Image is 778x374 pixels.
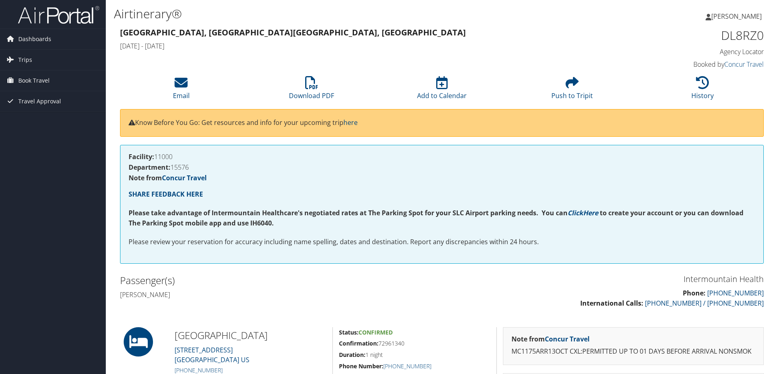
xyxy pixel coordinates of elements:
[707,289,764,297] a: [PHONE_NUMBER]
[175,328,326,342] h2: [GEOGRAPHIC_DATA]
[683,289,706,297] strong: Phone:
[129,173,207,182] strong: Note from
[129,237,755,247] p: Please review your reservation for accuracy including name spelling, dates and destination. Repor...
[129,152,154,161] strong: Facility:
[339,351,490,359] h5: 1 night
[339,339,490,348] h5: 72961340
[545,335,590,343] a: Concur Travel
[612,47,764,56] h4: Agency Locator
[175,366,223,374] a: [PHONE_NUMBER]
[511,346,755,357] p: MC1175ARR13OCT CXL:PERMITTED UP TO 01 DAYS BEFORE ARRIVAL NONSMOK
[120,27,466,38] strong: [GEOGRAPHIC_DATA], [GEOGRAPHIC_DATA] [GEOGRAPHIC_DATA], [GEOGRAPHIC_DATA]
[358,328,393,336] span: Confirmed
[711,12,762,21] span: [PERSON_NAME]
[339,339,378,347] strong: Confirmation:
[129,163,170,172] strong: Department:
[339,351,365,359] strong: Duration:
[568,208,583,217] a: Click
[162,173,207,182] a: Concur Travel
[129,153,755,160] h4: 11000
[175,346,249,364] a: [STREET_ADDRESS][GEOGRAPHIC_DATA] US
[18,29,51,49] span: Dashboards
[580,299,643,308] strong: International Calls:
[129,190,203,199] a: SHARE FEEDBACK HERE
[120,290,436,299] h4: [PERSON_NAME]
[691,81,714,100] a: History
[724,60,764,69] a: Concur Travel
[129,208,568,217] strong: Please take advantage of Intermountain Healthcare's negotiated rates at The Parking Spot for your...
[511,335,590,343] strong: Note from
[18,5,99,24] img: airportal-logo.png
[645,299,764,308] a: [PHONE_NUMBER] / [PHONE_NUMBER]
[120,42,600,50] h4: [DATE] - [DATE]
[343,118,358,127] a: here
[417,81,467,100] a: Add to Calendar
[114,5,551,22] h1: Airtinerary®
[551,81,593,100] a: Push to Tripit
[339,328,358,336] strong: Status:
[18,50,32,70] span: Trips
[612,27,764,44] h1: DL8RZ0
[18,70,50,91] span: Book Travel
[448,273,764,285] h3: Intermountain Health
[173,81,190,100] a: Email
[383,362,431,370] a: [PHONE_NUMBER]
[339,362,383,370] strong: Phone Number:
[612,60,764,69] h4: Booked by
[129,118,755,128] p: Know Before You Go: Get resources and info for your upcoming trip
[120,273,436,287] h2: Passenger(s)
[289,81,334,100] a: Download PDF
[583,208,598,217] a: Here
[129,164,755,171] h4: 15576
[18,91,61,112] span: Travel Approval
[706,4,770,28] a: [PERSON_NAME]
